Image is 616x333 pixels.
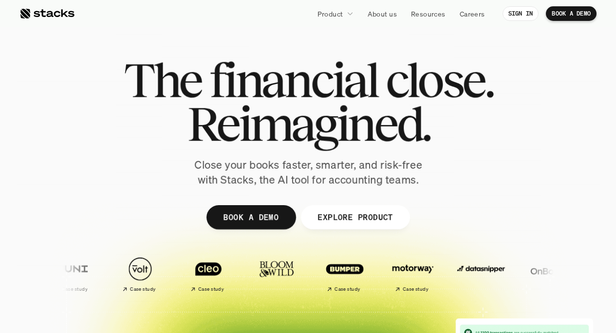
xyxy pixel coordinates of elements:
h2: Case study [402,286,428,292]
a: EXPLORE PRODUCT [300,205,410,229]
span: The [124,58,201,102]
p: SIGN IN [508,10,533,17]
a: Case study [177,252,240,296]
p: Resources [411,9,446,19]
a: BOOK A DEMO [546,6,597,21]
a: Case study [313,252,376,296]
a: Case study [381,252,445,296]
h2: Case study [61,286,87,292]
a: Case study [109,252,172,296]
p: Careers [460,9,485,19]
h2: Case study [198,286,224,292]
a: Careers [454,5,491,22]
p: Product [317,9,343,19]
a: SIGN IN [503,6,539,21]
span: financial [209,58,377,102]
p: BOOK A DEMO [223,210,279,224]
p: About us [368,9,397,19]
p: EXPLORE PRODUCT [317,210,393,224]
a: About us [362,5,403,22]
span: Reimagined. [187,102,429,146]
h2: Case study [334,286,360,292]
a: Resources [405,5,451,22]
h2: Case study [130,286,155,292]
span: close. [386,58,493,102]
p: Close your books faster, smarter, and risk-free with Stacks, the AI tool for accounting teams. [187,158,430,188]
a: Case study [40,252,104,296]
p: BOOK A DEMO [552,10,591,17]
a: BOOK A DEMO [206,205,296,229]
